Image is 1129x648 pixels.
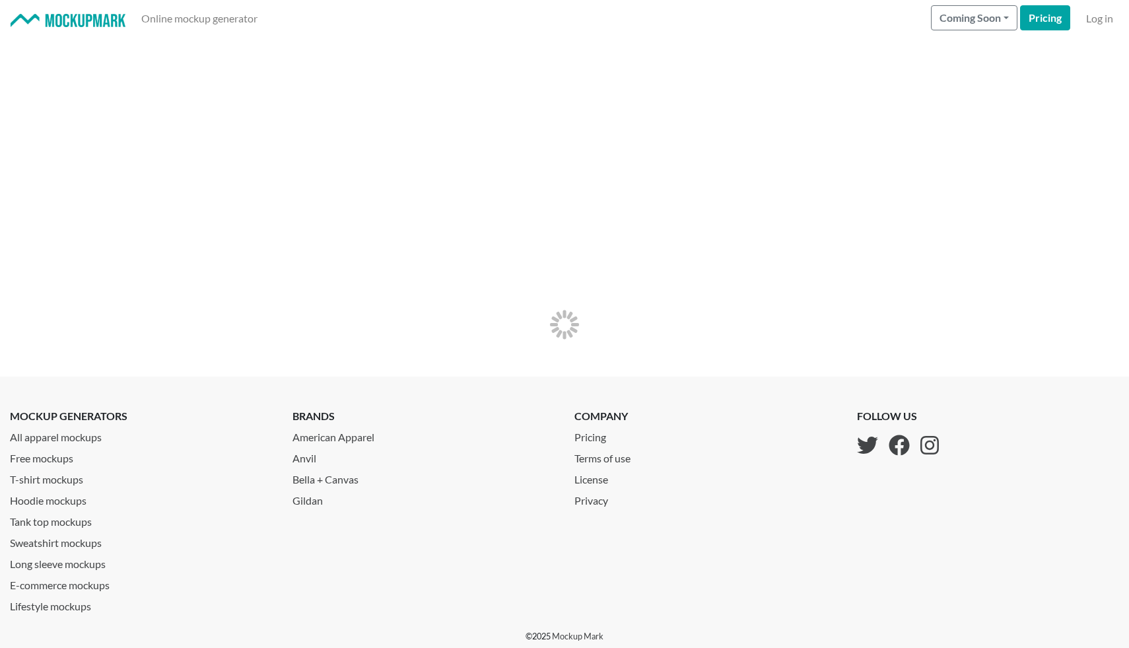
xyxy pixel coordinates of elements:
[11,14,125,28] img: Mockup Mark
[10,466,273,487] a: T-shirt mockups
[10,424,273,445] a: All apparel mockups
[574,487,641,509] a: Privacy
[574,466,641,487] a: License
[857,408,939,424] p: follow us
[526,630,603,643] p: © 2025
[292,487,555,509] a: Gildan
[10,530,273,551] a: Sweatshirt mockups
[574,445,641,466] a: Terms of use
[136,5,263,32] a: Online mockup generator
[10,593,273,614] a: Lifestyle mockups
[292,466,555,487] a: Bella + Canvas
[1081,5,1118,32] a: Log in
[10,572,273,593] a: E-commerce mockups
[574,408,641,424] p: company
[292,445,555,466] a: Anvil
[292,424,555,445] a: American Apparel
[552,631,603,641] a: Mockup Mark
[292,408,555,424] p: brands
[931,5,1017,30] button: Coming Soon
[10,551,273,572] a: Long sleeve mockups
[10,408,273,424] p: mockup generators
[1020,5,1070,30] a: Pricing
[10,487,273,509] a: Hoodie mockups
[10,509,273,530] a: Tank top mockups
[574,424,641,445] a: Pricing
[10,445,273,466] a: Free mockups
